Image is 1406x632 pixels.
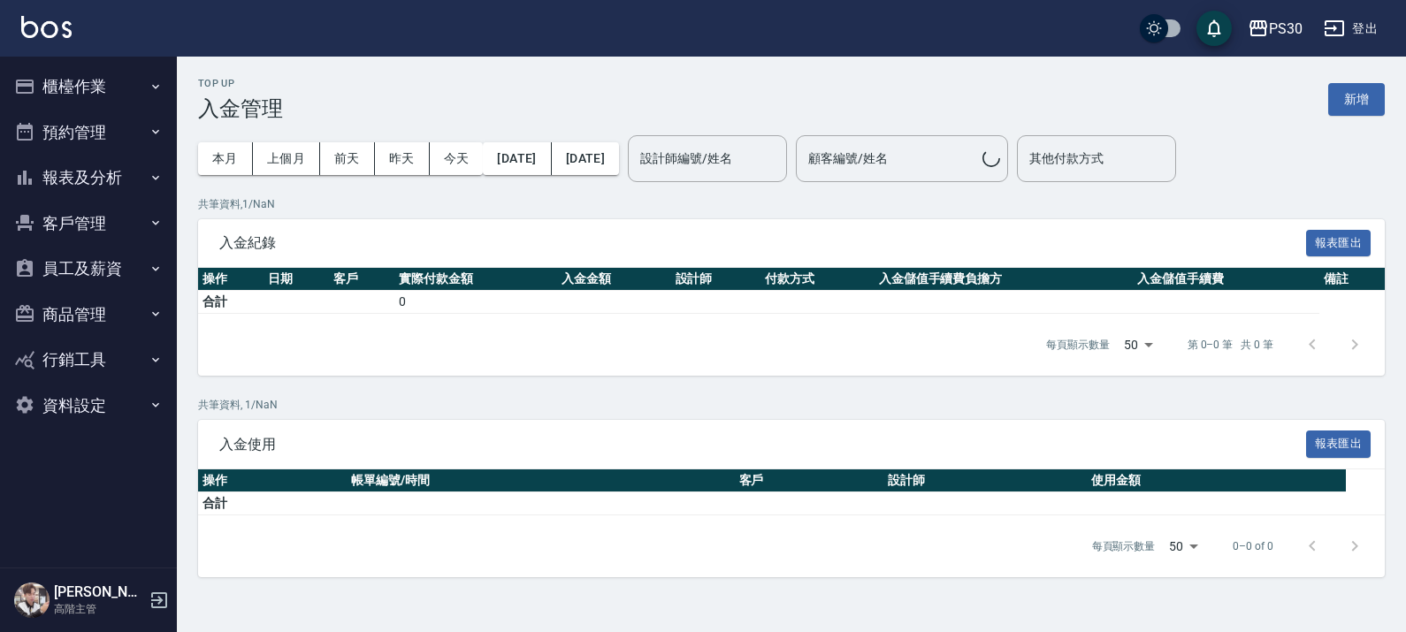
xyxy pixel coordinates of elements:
[1319,268,1385,291] th: 備註
[198,397,1385,413] p: 共 筆資料, 1 / NaN
[1328,83,1385,116] button: 新增
[1117,321,1159,369] div: 50
[483,142,551,175] button: [DATE]
[1306,435,1372,452] a: 報表匯出
[1092,538,1156,554] p: 每頁顯示數量
[875,268,1133,291] th: 入金儲值手續費負擔方
[21,16,72,38] img: Logo
[760,268,875,291] th: 付款方式
[7,155,170,201] button: 報表及分析
[1046,337,1110,353] p: 每頁顯示數量
[735,469,883,492] th: 客戶
[430,142,484,175] button: 今天
[264,268,329,291] th: 日期
[1233,538,1273,554] p: 0–0 of 0
[198,268,264,291] th: 操作
[7,292,170,338] button: 商品管理
[1087,469,1345,492] th: 使用金額
[1306,430,1372,458] button: 報表匯出
[54,583,144,601] h5: [PERSON_NAME]
[394,268,556,291] th: 實際付款金額
[198,96,283,121] h3: 入金管理
[198,142,253,175] button: 本月
[394,291,556,314] td: 0
[1241,11,1310,47] button: PS30
[14,583,50,618] img: Person
[7,64,170,110] button: 櫃檯作業
[329,268,394,291] th: 客戶
[198,196,1385,212] p: 共 筆資料, 1 / NaN
[1133,268,1319,291] th: 入金儲值手續費
[7,110,170,156] button: 預約管理
[219,234,1306,252] span: 入金紀錄
[1317,12,1385,45] button: 登出
[198,492,347,515] td: 合計
[1162,522,1204,570] div: 50
[219,436,1306,453] span: 入金使用
[54,601,144,617] p: 高階主管
[1269,18,1303,40] div: PS30
[557,268,671,291] th: 入金金額
[1188,337,1273,353] p: 第 0–0 筆 共 0 筆
[7,246,170,292] button: 員工及薪資
[7,383,170,429] button: 資料設定
[1306,230,1372,257] button: 報表匯出
[320,142,375,175] button: 前天
[671,268,760,291] th: 設計師
[253,142,320,175] button: 上個月
[198,291,329,314] td: 合計
[375,142,430,175] button: 昨天
[1306,233,1372,250] a: 報表匯出
[7,337,170,383] button: 行銷工具
[198,469,347,492] th: 操作
[883,469,1087,492] th: 設計師
[347,469,734,492] th: 帳單編號/時間
[7,201,170,247] button: 客戶管理
[198,78,283,89] h2: Top Up
[1196,11,1232,46] button: save
[552,142,619,175] button: [DATE]
[1328,90,1385,107] a: 新增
